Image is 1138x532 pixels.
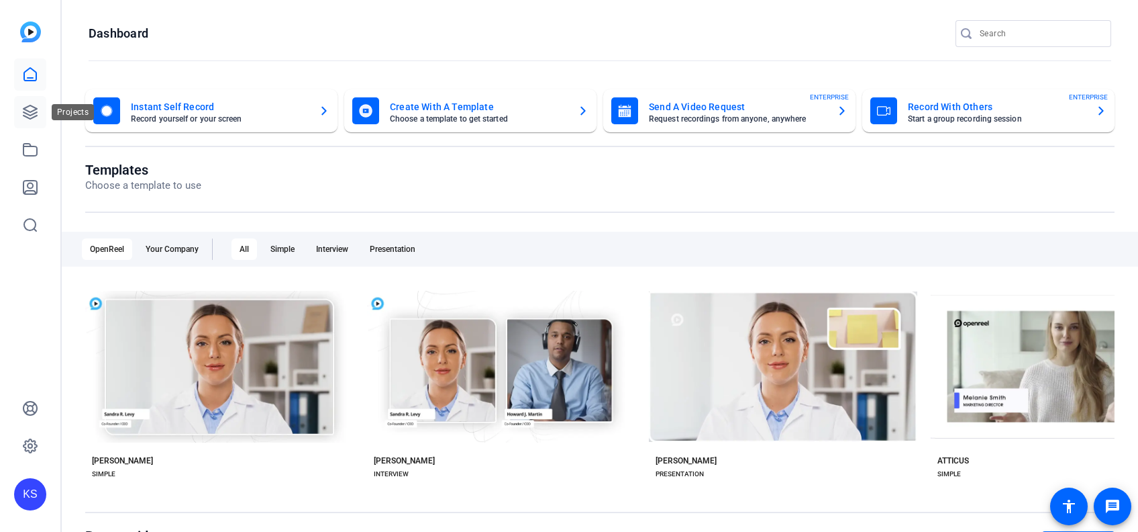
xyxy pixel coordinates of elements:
div: [PERSON_NAME] [92,455,153,466]
div: [PERSON_NAME] [656,455,717,466]
mat-card-subtitle: Record yourself or your screen [131,115,308,123]
div: OpenReel will be closed [DATE] - [DATE]-[DATE]. [17,6,1121,30]
div: All [231,238,257,260]
div: OpenReel [82,238,132,260]
div: Projects [52,104,94,120]
mat-card-subtitle: Start a group recording session [908,115,1085,123]
div: INTERVIEW [374,469,409,480]
div: Your Company [138,238,207,260]
div: Simple [262,238,303,260]
mat-card-title: Record With Others [908,99,1085,115]
span: ENTERPRISE [1069,92,1108,102]
button: Instant Self RecordRecord yourself or your screen [85,89,338,132]
mat-card-title: Send A Video Request [649,99,826,115]
mat-card-subtitle: Choose a template to get started [390,115,567,123]
button: Send A Video RequestRequest recordings from anyone, anywhereENTERPRISE [603,89,856,132]
div: Interview [308,238,356,260]
mat-card-subtitle: Request recordings from anyone, anywhere [649,115,826,123]
span: ENTERPRISE [810,92,849,102]
div: PRESENTATION [656,469,704,480]
mat-card-title: Create With A Template [390,99,567,115]
div: SIMPLE [92,469,115,480]
p: Choose a template to use [85,178,201,193]
div: KS [14,478,46,511]
mat-icon: accessibility [1061,498,1077,515]
div: [PERSON_NAME] [374,455,435,466]
button: Create With A TemplateChoose a template to get started [344,89,597,132]
div: Presentation [362,238,423,260]
div: ATTICUS [937,455,969,466]
h1: Templates [85,162,201,178]
div: SIMPLE [937,469,961,480]
a: HelpCenter [464,39,562,59]
button: Record With OthersStart a group recording sessionENTERPRISE [862,89,1115,132]
span: If you need any assistance, please visit our , or reach out to our Support Team at [EMAIL_ADDRESS... [87,39,1051,79]
mat-icon: message [1104,498,1121,515]
mat-card-title: Instant Self Record [131,99,308,115]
